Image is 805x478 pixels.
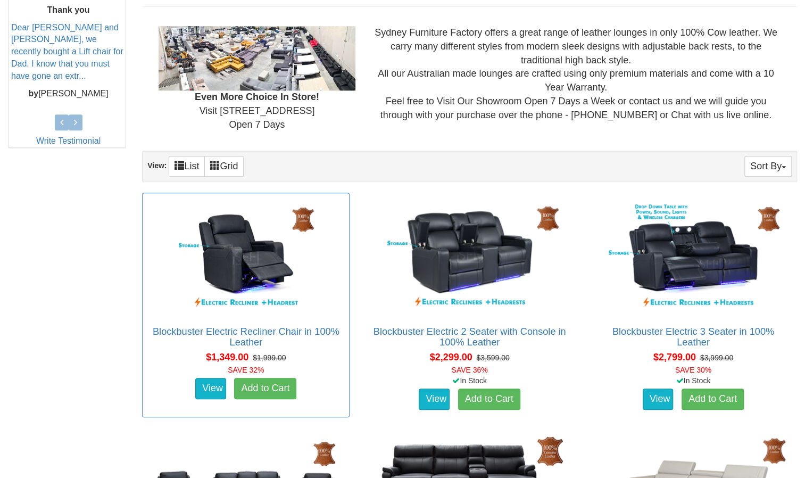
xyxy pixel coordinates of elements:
b: Even More Choice In Store! [195,92,319,102]
button: Sort By [744,156,792,177]
a: Add to Cart [234,378,296,399]
del: $3,599.00 [476,353,509,362]
font: SAVE 30% [675,366,711,374]
strong: View: [147,161,167,170]
img: Blockbuster Electric Recliner Chair in 100% Leather [150,199,342,316]
p: [PERSON_NAME] [11,88,126,100]
del: $3,999.00 [700,353,733,362]
span: $2,299.00 [429,352,472,362]
a: View [419,389,450,410]
span: $2,799.00 [653,352,696,362]
a: Add to Cart [458,389,520,410]
a: Write Testimonial [36,136,101,145]
a: List [169,156,205,177]
img: Showroom [159,26,355,90]
del: $1,999.00 [253,353,286,362]
img: Blockbuster Electric 2 Seater with Console in 100% Leather [374,199,566,316]
a: Add to Cart [682,389,744,410]
div: Visit [STREET_ADDRESS] Open 7 Days [151,26,363,131]
div: In Stock [363,375,575,386]
a: Grid [204,156,244,177]
a: Blockbuster Electric 3 Seater in 100% Leather [612,326,774,348]
a: View [195,378,226,399]
a: Blockbuster Electric Recliner Chair in 100% Leather [153,326,339,348]
b: by [28,89,38,98]
div: Sydney Furniture Factory offers a great range of leather lounges in only 100% Cow leather. We car... [363,26,789,122]
span: $1,349.00 [206,352,248,362]
div: In Stock [587,375,799,386]
img: Blockbuster Electric 3 Seater in 100% Leather [597,199,789,316]
a: Blockbuster Electric 2 Seater with Console in 100% Leather [374,326,566,348]
b: Thank you [47,5,90,14]
a: Dear [PERSON_NAME] and [PERSON_NAME], we recently bought a Lift chair for Dad. I know that you mu... [11,23,123,80]
font: SAVE 36% [451,366,487,374]
font: SAVE 32% [228,366,264,374]
a: View [643,389,674,410]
